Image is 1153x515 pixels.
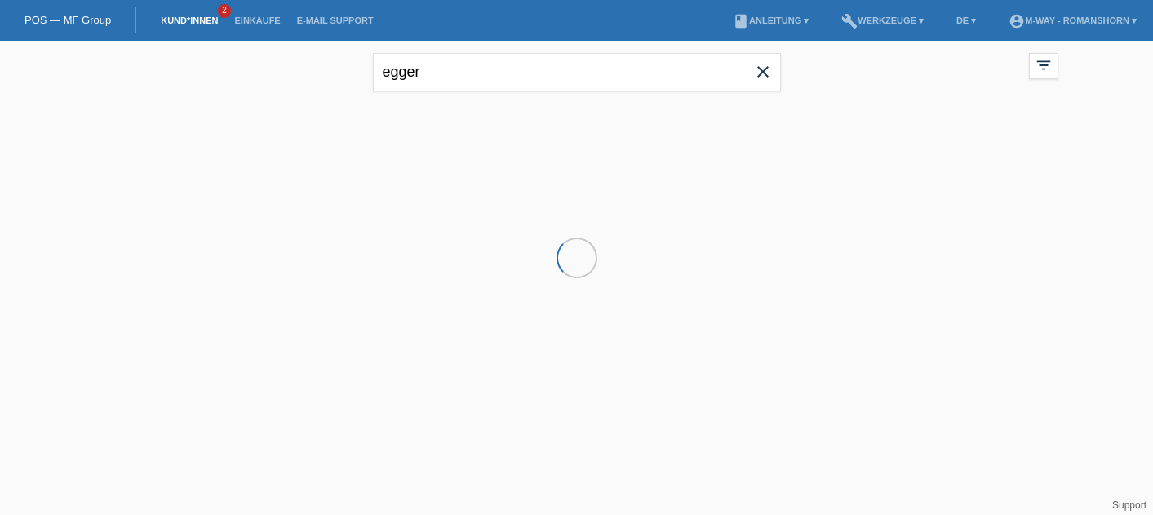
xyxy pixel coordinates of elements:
a: buildWerkzeuge ▾ [833,16,932,25]
a: Einkäufe [226,16,288,25]
a: account_circlem-way - Romanshorn ▾ [1000,16,1145,25]
a: bookAnleitung ▾ [725,16,817,25]
a: E-Mail Support [289,16,382,25]
i: book [733,13,749,29]
span: 2 [218,4,231,18]
i: account_circle [1009,13,1025,29]
i: build [841,13,858,29]
a: DE ▾ [948,16,984,25]
a: Kund*innen [153,16,226,25]
input: Suche... [373,53,781,91]
i: close [753,62,773,82]
a: POS — MF Group [24,14,111,26]
i: filter_list [1035,56,1053,74]
a: Support [1112,499,1146,511]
